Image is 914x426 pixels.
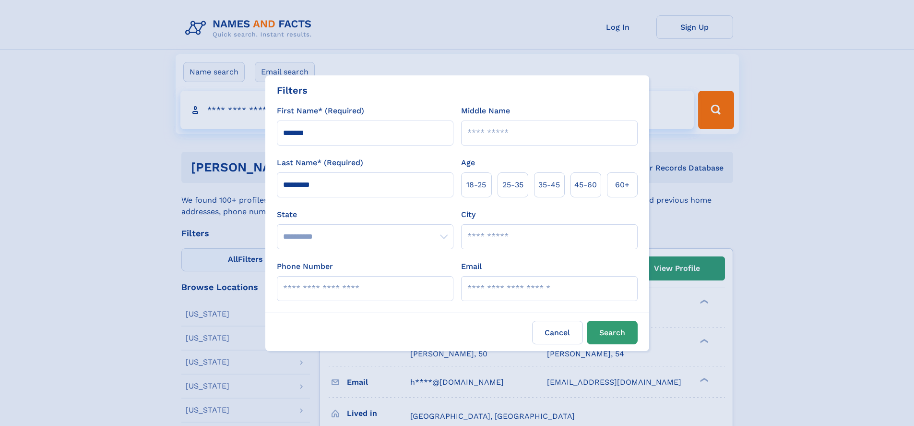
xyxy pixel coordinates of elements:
[538,179,560,191] span: 35‑45
[461,157,475,169] label: Age
[461,261,482,272] label: Email
[461,105,510,117] label: Middle Name
[466,179,486,191] span: 18‑25
[277,209,453,220] label: State
[532,321,583,344] label: Cancel
[461,209,475,220] label: City
[574,179,597,191] span: 45‑60
[277,261,333,272] label: Phone Number
[277,157,363,169] label: Last Name* (Required)
[277,83,308,97] div: Filters
[615,179,629,191] span: 60+
[502,179,523,191] span: 25‑35
[277,105,364,117] label: First Name* (Required)
[587,321,638,344] button: Search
